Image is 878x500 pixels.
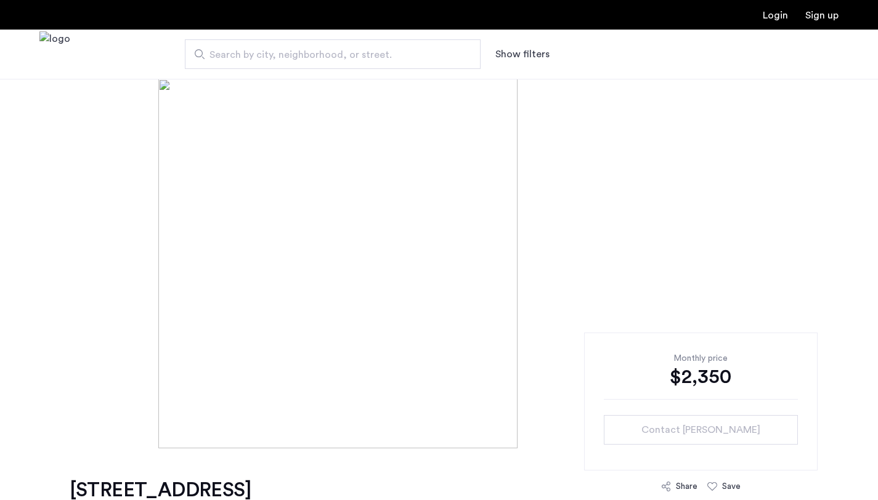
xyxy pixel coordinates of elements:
button: button [604,415,798,445]
div: $2,350 [604,365,798,389]
span: Search by city, neighborhood, or street. [209,47,446,62]
span: Contact [PERSON_NAME] [641,422,760,437]
div: Monthly price [604,352,798,365]
img: [object%20Object] [158,79,720,448]
div: Share [676,480,697,493]
div: Save [722,480,741,493]
img: logo [39,31,70,78]
a: Registration [805,10,839,20]
a: Login [763,10,788,20]
button: Show or hide filters [495,47,550,62]
a: Cazamio Logo [39,31,70,78]
input: Apartment Search [185,39,481,69]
